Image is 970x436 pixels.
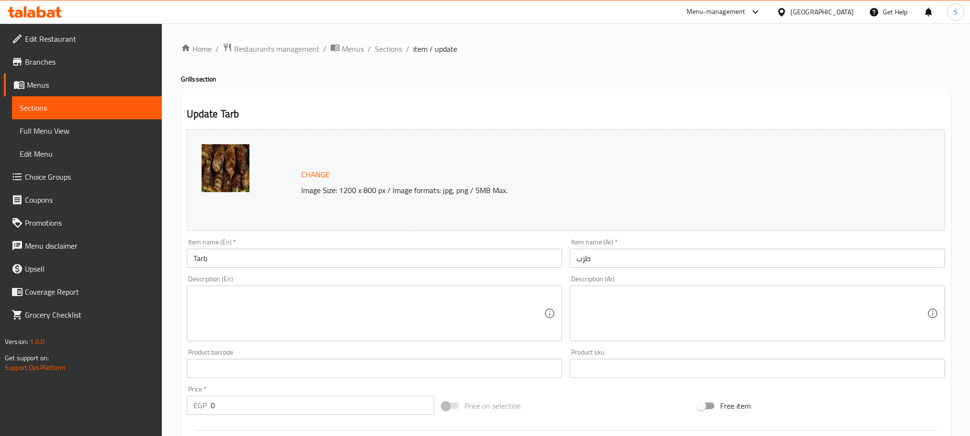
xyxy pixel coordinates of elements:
span: Menu disclaimer [25,240,154,252]
span: Upsell [25,263,154,275]
a: Edit Menu [12,142,162,165]
span: Grocery Checklist [25,309,154,321]
a: Sections [375,43,402,55]
a: Menus [330,43,364,55]
h2: Update Tarb [187,107,945,121]
span: Sections [20,102,154,114]
a: Sections [12,96,162,119]
span: Branches [25,56,154,68]
a: Full Menu View [12,119,162,142]
a: Home [181,43,212,55]
a: Restaurants management [223,43,319,55]
li: / [215,43,219,55]
h4: Grills section [181,74,951,84]
span: Restaurants management [234,43,319,55]
span: item / update [413,43,457,55]
input: Please enter price [211,396,434,415]
p: Image Size: 1200 x 800 px / Image formats: jpg, png / 5MB Max. [297,184,844,196]
span: Menus [27,79,154,91]
div: [GEOGRAPHIC_DATA] [790,7,854,17]
span: Edit Restaurant [25,33,154,45]
span: Promotions [25,217,154,229]
li: / [406,43,409,55]
a: Support.OpsPlatform [5,361,66,374]
a: Menus [4,73,162,96]
nav: breadcrumb [181,43,951,55]
span: Coupons [25,194,154,206]
span: Change [301,168,330,182]
input: Enter name En [187,249,562,268]
span: 1.0.0 [30,335,45,348]
a: Menu disclaimer [4,234,162,257]
a: Coupons [4,188,162,211]
span: Coverage Report [25,286,154,298]
span: Get support on: [5,352,49,364]
a: Coverage Report [4,280,162,303]
span: Full Menu View [20,125,154,137]
p: EGP [193,400,207,411]
div: Menu-management [687,6,745,18]
span: Choice Groups [25,171,154,183]
a: Promotions [4,211,162,234]
input: Please enter product sku [570,359,945,378]
span: Version: [5,335,28,348]
a: Branches [4,50,162,73]
a: Edit Restaurant [4,27,162,50]
li: / [368,43,371,55]
span: Menus [342,43,364,55]
span: Price on selection [464,400,521,412]
input: Please enter product barcode [187,359,562,378]
input: Enter name Ar [570,249,945,268]
button: Change [297,165,334,184]
a: Upsell [4,257,162,280]
img: %D8%B7%D8%B1%D8%A8jpgcrdownload638889840335433879.jpg [202,144,249,192]
a: Grocery Checklist [4,303,162,326]
li: / [323,43,327,55]
span: Edit Menu [20,148,154,160]
a: Choice Groups [4,165,162,188]
span: S [954,7,958,17]
span: Free item [720,400,751,412]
